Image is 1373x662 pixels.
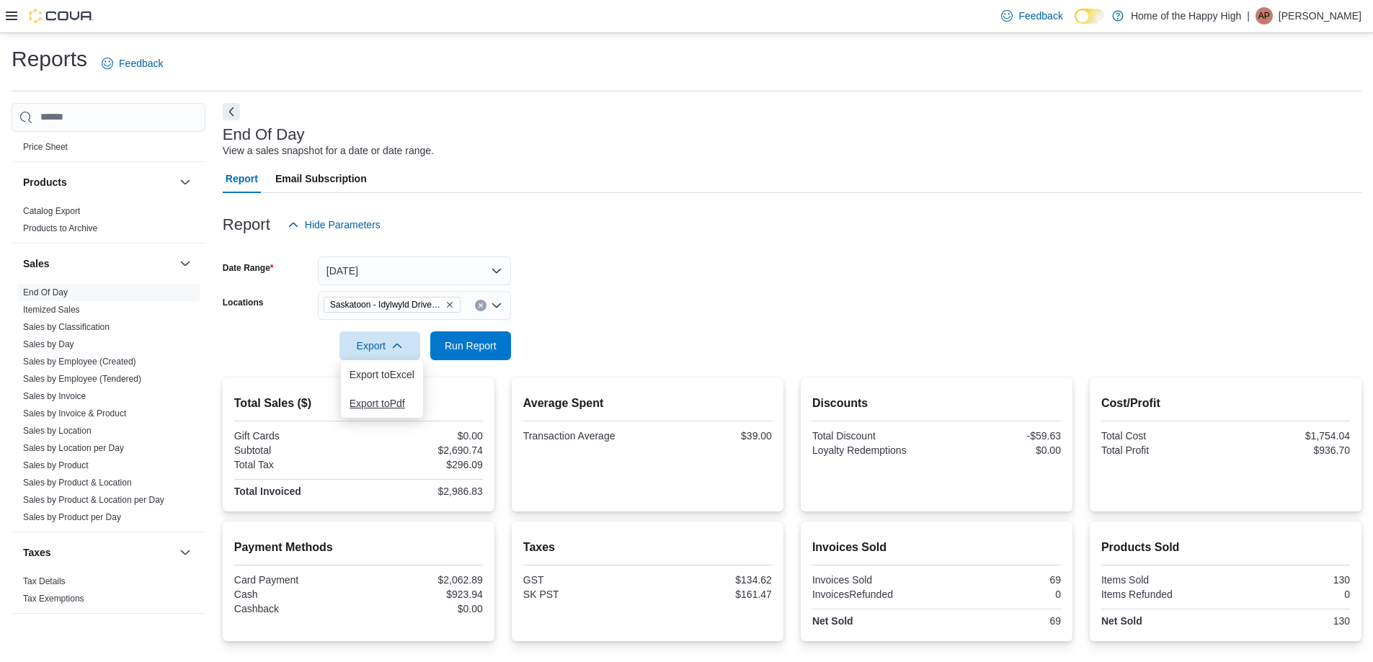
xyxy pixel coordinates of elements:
[23,443,124,453] a: Sales by Location per Day
[523,430,645,442] div: Transaction Average
[226,164,258,193] span: Report
[523,395,772,412] h2: Average Spent
[223,126,305,143] h3: End Of Day
[650,574,772,586] div: $134.62
[1228,444,1350,456] div: $936.70
[1228,589,1350,600] div: 0
[23,494,164,506] span: Sales by Product & Location per Day
[23,408,126,419] span: Sales by Invoice & Product
[23,390,86,402] span: Sales by Invoice
[23,141,68,153] span: Price Sheet
[234,589,356,600] div: Cash
[23,322,110,332] a: Sales by Classification
[23,512,121,522] a: Sales by Product per Day
[12,202,205,243] div: Products
[23,205,80,217] span: Catalog Export
[812,574,934,586] div: Invoices Sold
[1101,395,1350,412] h2: Cost/Profit
[350,398,414,409] span: Export to Pdf
[23,287,68,298] a: End Of Day
[96,49,169,78] a: Feedback
[939,574,1061,586] div: 69
[23,356,136,367] span: Sales by Employee (Created)
[23,256,174,271] button: Sales
[23,477,132,488] span: Sales by Product & Location
[223,216,270,233] h3: Report
[223,103,240,120] button: Next
[1256,7,1273,24] div: Annie Perret-Smith
[1258,7,1270,24] span: AP
[23,460,89,471] span: Sales by Product
[812,395,1061,412] h2: Discounts
[177,174,194,191] button: Products
[234,486,301,497] strong: Total Invoiced
[23,545,174,560] button: Taxes
[812,615,853,627] strong: Net Sold
[23,442,124,454] span: Sales by Location per Day
[23,460,89,470] a: Sales by Product
[1101,574,1223,586] div: Items Sold
[361,459,483,470] div: $296.09
[23,374,141,384] a: Sales by Employee (Tendered)
[223,262,274,274] label: Date Range
[523,539,772,556] h2: Taxes
[1101,615,1142,627] strong: Net Sold
[361,444,483,456] div: $2,690.74
[1228,615,1350,627] div: 130
[29,9,94,23] img: Cova
[350,369,414,380] span: Export to Excel
[23,478,132,488] a: Sales by Product & Location
[330,298,443,312] span: Saskatoon - Idylwyld Drive - Fire & Flower
[305,218,381,232] span: Hide Parameters
[23,357,136,367] a: Sales by Employee (Created)
[650,589,772,600] div: $161.47
[1101,539,1350,556] h2: Products Sold
[23,339,74,349] a: Sales by Day
[223,297,264,308] label: Locations
[361,589,483,600] div: $923.94
[234,430,356,442] div: Gift Cards
[361,430,483,442] div: $0.00
[177,255,194,272] button: Sales
[23,304,80,316] span: Itemized Sales
[23,593,84,604] span: Tax Exemptions
[812,444,934,456] div: Loyalty Redemptions
[324,297,461,313] span: Saskatoon - Idylwyld Drive - Fire & Flower
[282,210,386,239] button: Hide Parameters
[275,164,367,193] span: Email Subscription
[23,175,174,189] button: Products
[23,495,164,505] a: Sales by Product & Location per Day
[234,574,356,586] div: Card Payment
[23,391,86,401] a: Sales by Invoice
[23,594,84,604] a: Tax Exemptions
[1131,7,1241,24] p: Home of the Happy High
[12,573,205,613] div: Taxes
[12,284,205,532] div: Sales
[12,45,87,73] h1: Reports
[23,305,80,315] a: Itemized Sales
[23,425,92,437] span: Sales by Location
[23,373,141,385] span: Sales by Employee (Tendered)
[430,331,511,360] button: Run Report
[341,389,423,418] button: Export toPdf
[1228,430,1350,442] div: $1,754.04
[812,589,934,600] div: InvoicesRefunded
[1075,9,1105,24] input: Dark Mode
[23,256,50,271] h3: Sales
[234,603,356,614] div: Cashback
[234,395,483,412] h2: Total Sales ($)
[361,574,483,586] div: $2,062.89
[223,143,434,158] div: View a sales snapshot for a date or date range.
[23,142,68,152] a: Price Sheet
[491,300,502,311] button: Open list of options
[23,426,92,436] a: Sales by Location
[23,175,67,189] h3: Products
[23,223,97,233] a: Products to Archive
[1228,574,1350,586] div: 130
[1101,589,1223,600] div: Items Refunded
[995,1,1068,30] a: Feedback
[445,339,497,353] span: Run Report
